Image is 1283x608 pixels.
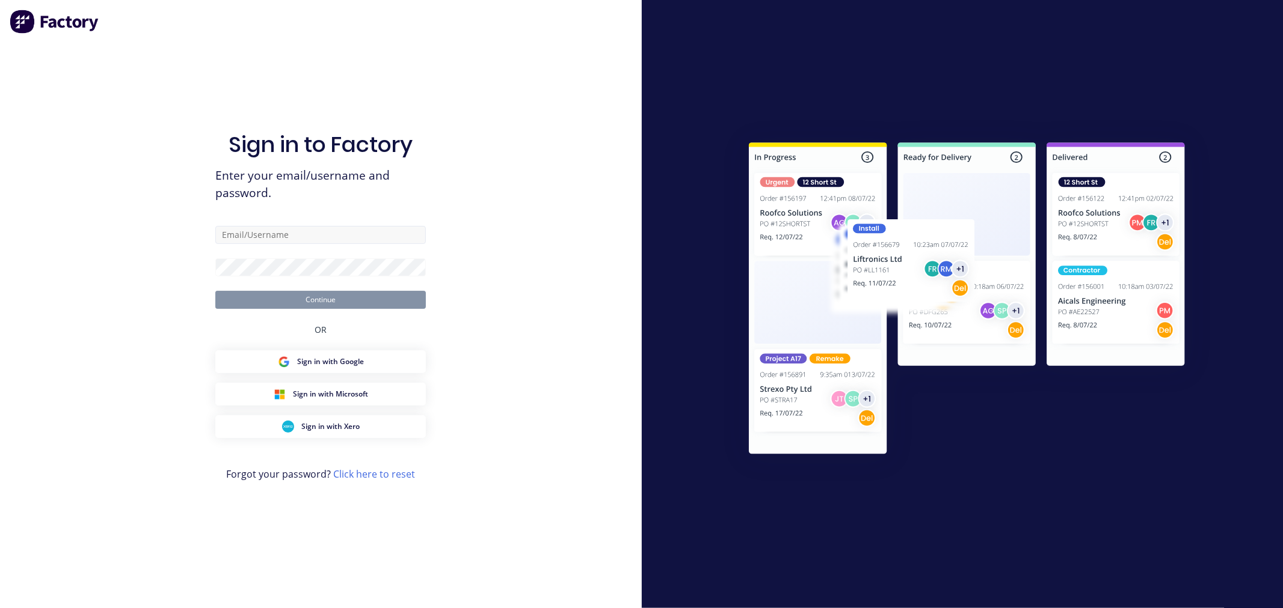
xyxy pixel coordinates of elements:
span: Enter your email/username and password. [215,167,426,202]
div: OR [315,309,327,350]
img: Microsoft Sign in [274,388,286,400]
button: Microsoft Sign inSign in with Microsoft [215,383,426,406]
img: Google Sign in [278,356,290,368]
span: Sign in with Google [297,356,364,367]
button: Google Sign inSign in with Google [215,350,426,373]
input: Email/Username [215,226,426,244]
img: Xero Sign in [282,421,294,433]
h1: Sign in to Factory [229,132,413,157]
button: Continue [215,291,426,309]
button: Xero Sign inSign in with Xero [215,415,426,438]
img: Sign in [722,118,1211,482]
span: Sign in with Microsoft [293,389,368,400]
span: Forgot your password? [226,467,415,481]
span: Sign in with Xero [301,421,360,432]
a: Click here to reset [333,467,415,481]
img: Factory [10,10,100,34]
